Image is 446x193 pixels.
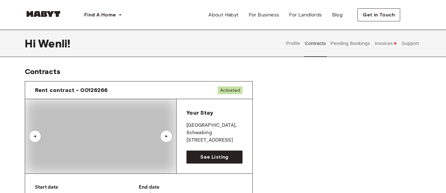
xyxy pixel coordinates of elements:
img: Habyt [25,11,62,17]
img: avatar [410,9,421,20]
button: Find A Home [79,9,127,21]
a: Blog [327,9,348,21]
p: [GEOGRAPHIC_DATA] , Schwabing [186,122,243,137]
span: Blog [332,11,343,19]
button: Profile [285,30,301,57]
span: Wenli ! [38,37,70,50]
button: Get in Touch [357,8,400,21]
a: See Listing [186,151,243,164]
div: ▲ [32,134,38,138]
a: For Landlords [284,9,327,21]
span: For Business [249,11,279,19]
p: Start date [35,184,139,191]
p: End date [139,184,243,191]
span: About Habyt [208,11,238,19]
button: Support [401,30,420,57]
a: For Business [244,9,284,21]
span: Contracts [25,67,60,76]
a: About Habyt [203,9,243,21]
button: Contracts [304,30,327,57]
div: user profile tabs [284,30,421,57]
span: Get in Touch [363,11,395,19]
span: Hi [25,37,38,50]
span: For Landlords [289,11,322,19]
img: Image of the room [25,99,176,173]
span: Rent contract - 00126266 [35,86,108,94]
span: Your Stay [186,109,213,116]
span: See Listing [200,153,228,161]
div: ▲ [163,134,169,138]
span: Find A Home [84,11,116,19]
button: Invoices [374,30,398,57]
button: Pending Bookings [330,30,371,57]
p: [STREET_ADDRESS] [186,137,243,144]
span: Activated [218,86,243,94]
